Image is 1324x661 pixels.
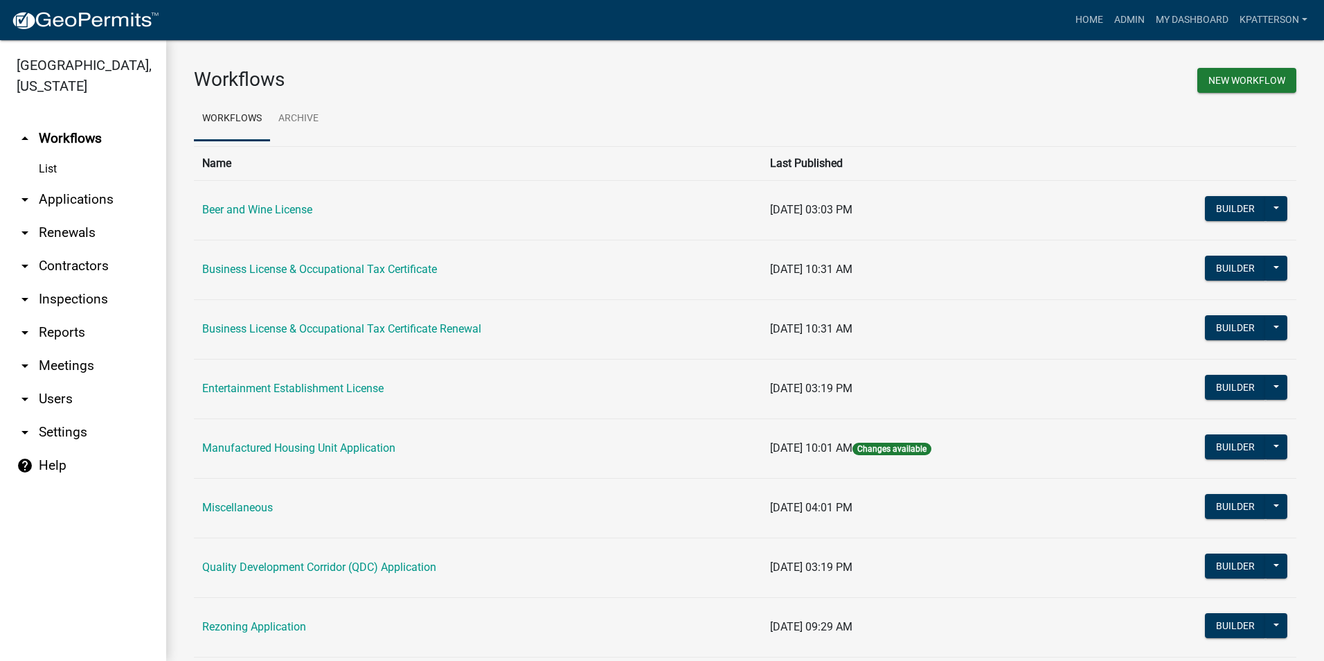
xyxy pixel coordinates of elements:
[17,324,33,341] i: arrow_drop_down
[202,501,273,514] a: Miscellaneous
[1070,7,1109,33] a: Home
[1150,7,1234,33] a: My Dashboard
[17,130,33,147] i: arrow_drop_up
[1205,375,1266,400] button: Builder
[770,620,852,633] span: [DATE] 09:29 AM
[17,224,33,241] i: arrow_drop_down
[770,203,852,216] span: [DATE] 03:03 PM
[1197,68,1296,93] button: New Workflow
[202,322,481,335] a: Business License & Occupational Tax Certificate Renewal
[770,441,852,455] span: [DATE] 10:01 AM
[17,258,33,274] i: arrow_drop_down
[1205,434,1266,459] button: Builder
[1205,554,1266,579] button: Builder
[202,203,312,216] a: Beer and Wine License
[770,561,852,574] span: [DATE] 03:19 PM
[202,263,437,276] a: Business License & Occupational Tax Certificate
[17,457,33,474] i: help
[17,391,33,407] i: arrow_drop_down
[1205,494,1266,519] button: Builder
[17,191,33,208] i: arrow_drop_down
[17,424,33,441] i: arrow_drop_down
[1234,7,1313,33] a: KPATTERSON
[194,68,735,91] h3: Workflows
[770,263,852,276] span: [DATE] 10:31 AM
[1205,613,1266,638] button: Builder
[194,146,762,180] th: Name
[770,322,852,335] span: [DATE] 10:31 AM
[202,561,436,574] a: Quality Development Corridor (QDC) Application
[762,146,1104,180] th: Last Published
[17,291,33,308] i: arrow_drop_down
[1205,315,1266,340] button: Builder
[852,443,931,455] span: Changes available
[194,97,270,141] a: Workflows
[1205,196,1266,221] button: Builder
[1109,7,1150,33] a: Admin
[1205,256,1266,281] button: Builder
[770,382,852,395] span: [DATE] 03:19 PM
[17,358,33,374] i: arrow_drop_down
[202,382,384,395] a: Entertainment Establishment License
[270,97,327,141] a: Archive
[770,501,852,514] span: [DATE] 04:01 PM
[202,441,395,455] a: Manufactured Housing Unit Application
[202,620,306,633] a: Rezoning Application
